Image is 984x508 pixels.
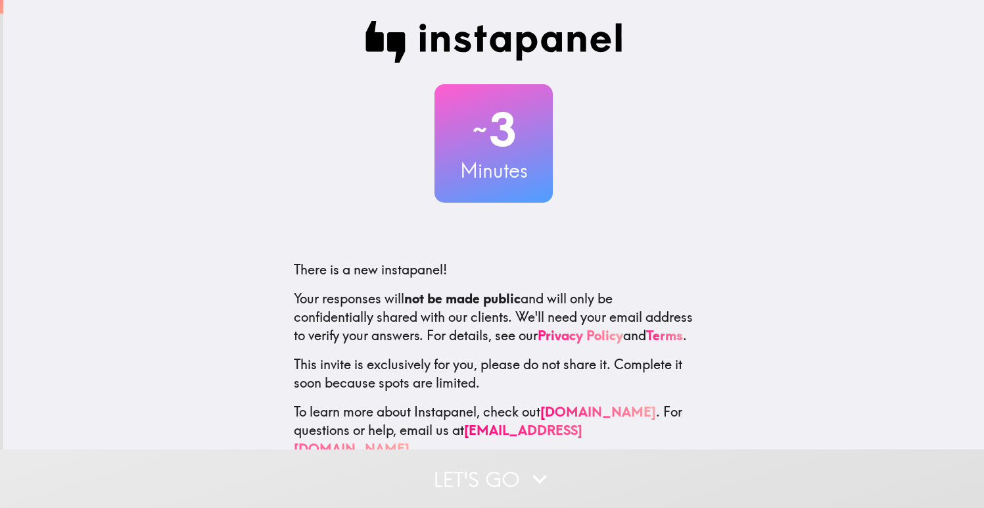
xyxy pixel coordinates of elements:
[294,403,693,458] p: To learn more about Instapanel, check out . For questions or help, email us at .
[646,327,683,343] a: Terms
[434,103,553,157] h2: 3
[365,21,622,63] img: Instapanel
[540,403,656,420] a: [DOMAIN_NAME]
[404,290,521,307] b: not be made public
[434,157,553,184] h3: Minutes
[538,327,623,343] a: Privacy Policy
[294,355,693,392] p: This invite is exclusively for you, please do not share it. Complete it soon because spots are li...
[294,290,693,345] p: Your responses will and will only be confidentially shared with our clients. We'll need your emai...
[471,110,489,149] span: ~
[294,261,447,278] span: There is a new instapanel!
